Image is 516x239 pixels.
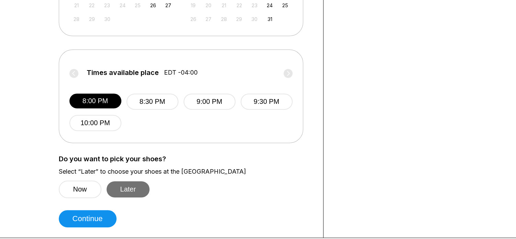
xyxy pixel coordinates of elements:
div: Not available Tuesday, October 28th, 2025 [219,14,229,24]
div: Not available Monday, September 22nd, 2025 [87,1,97,10]
div: Not available Wednesday, September 24th, 2025 [118,1,127,10]
div: Not available Sunday, September 28th, 2025 [72,14,81,24]
button: 9:00 PM [184,94,235,110]
div: Choose Friday, October 31st, 2025 [265,14,274,24]
div: Not available Sunday, September 21st, 2025 [72,1,81,10]
div: Not available Sunday, October 19th, 2025 [189,1,198,10]
div: Not available Wednesday, October 22nd, 2025 [234,1,244,10]
span: EDT -04:00 [164,69,198,76]
button: 9:30 PM [241,94,293,110]
button: Later [107,181,150,197]
label: Select “Later” to choose your shoes at the [GEOGRAPHIC_DATA] [59,168,313,175]
button: Now [59,181,101,198]
div: Not available Monday, October 27th, 2025 [204,14,213,24]
div: Not available Thursday, September 25th, 2025 [133,1,142,10]
div: Not available Thursday, October 30th, 2025 [250,14,259,24]
div: Not available Tuesday, October 21st, 2025 [219,1,229,10]
div: Not available Monday, October 20th, 2025 [204,1,213,10]
div: Not available Thursday, October 23rd, 2025 [250,1,259,10]
div: Not available Monday, September 29th, 2025 [87,14,97,24]
div: Choose Friday, September 26th, 2025 [149,1,158,10]
button: 8:30 PM [127,94,178,110]
button: 8:00 PM [69,94,121,108]
label: Do you want to pick your shoes? [59,155,313,163]
div: Choose Saturday, October 25th, 2025 [281,1,290,10]
div: Not available Tuesday, September 23rd, 2025 [102,1,112,10]
div: Not available Sunday, October 26th, 2025 [189,14,198,24]
div: Choose Friday, October 24th, 2025 [265,1,274,10]
div: Choose Saturday, September 27th, 2025 [164,1,173,10]
div: Not available Wednesday, October 29th, 2025 [234,14,244,24]
button: 10:00 PM [69,115,121,131]
div: Not available Tuesday, September 30th, 2025 [102,14,112,24]
button: Continue [59,210,117,227]
span: Times available place [87,69,159,76]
